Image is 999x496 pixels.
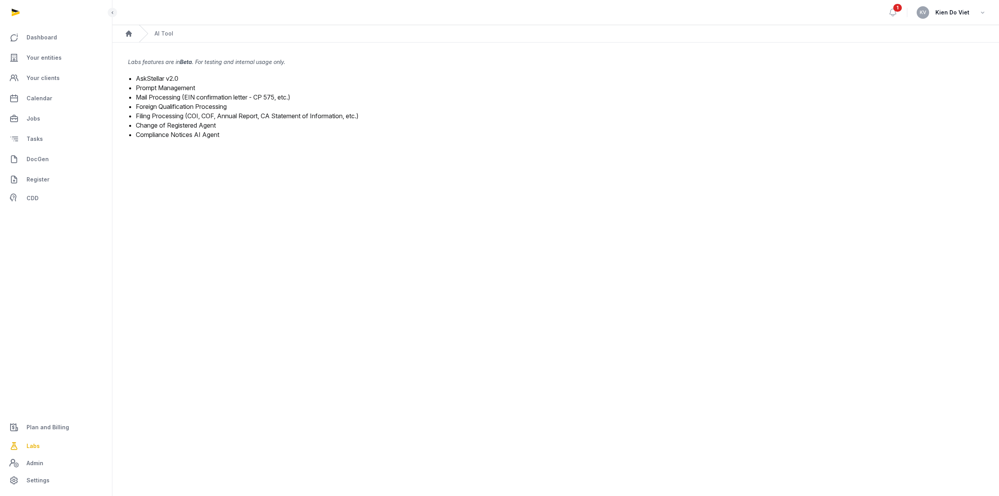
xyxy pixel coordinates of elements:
[6,471,106,490] a: Settings
[917,6,929,19] button: KV
[6,28,106,47] a: Dashboard
[6,437,106,455] a: Labs
[27,33,57,42] span: Dashboard
[136,75,178,82] a: AskStellar v2.0
[27,155,49,164] span: DocGen
[136,121,216,129] a: Change of Registered Agent
[180,59,192,65] b: Beta
[935,8,969,17] span: Kien Do Viet
[136,93,290,101] a: Mail Processing (EIN confirmation letter - CP 575, etc.)
[6,190,106,206] a: CDD
[920,10,926,15] span: KV
[6,455,106,471] a: Admin
[136,103,227,110] a: Foreign Qualification Processing
[6,109,106,128] a: Jobs
[112,25,999,43] nav: Breadcrumb
[27,441,40,451] span: Labs
[6,418,106,437] a: Plan and Billing
[136,112,359,120] a: Filing Processing (COI, COF, Annual Report, CA Statement of Information, etc.)
[27,459,43,468] span: Admin
[6,48,106,67] a: Your entities
[27,73,60,83] span: Your clients
[27,53,62,62] span: Your entities
[27,476,50,485] span: Settings
[128,58,983,66] div: Labs features are in . For testing and internal usage only.
[6,170,106,189] a: Register
[893,4,902,12] span: 1
[27,94,52,103] span: Calendar
[27,114,40,123] span: Jobs
[6,69,106,87] a: Your clients
[6,130,106,148] a: Tasks
[27,423,69,432] span: Plan and Billing
[27,134,43,144] span: Tasks
[6,89,106,108] a: Calendar
[136,131,219,139] a: Compliance Notices AI Agent
[136,84,195,92] a: Prompt Management
[27,194,39,203] span: CDD
[6,150,106,169] a: DocGen
[27,175,50,184] span: Register
[155,30,173,37] span: AI Tool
